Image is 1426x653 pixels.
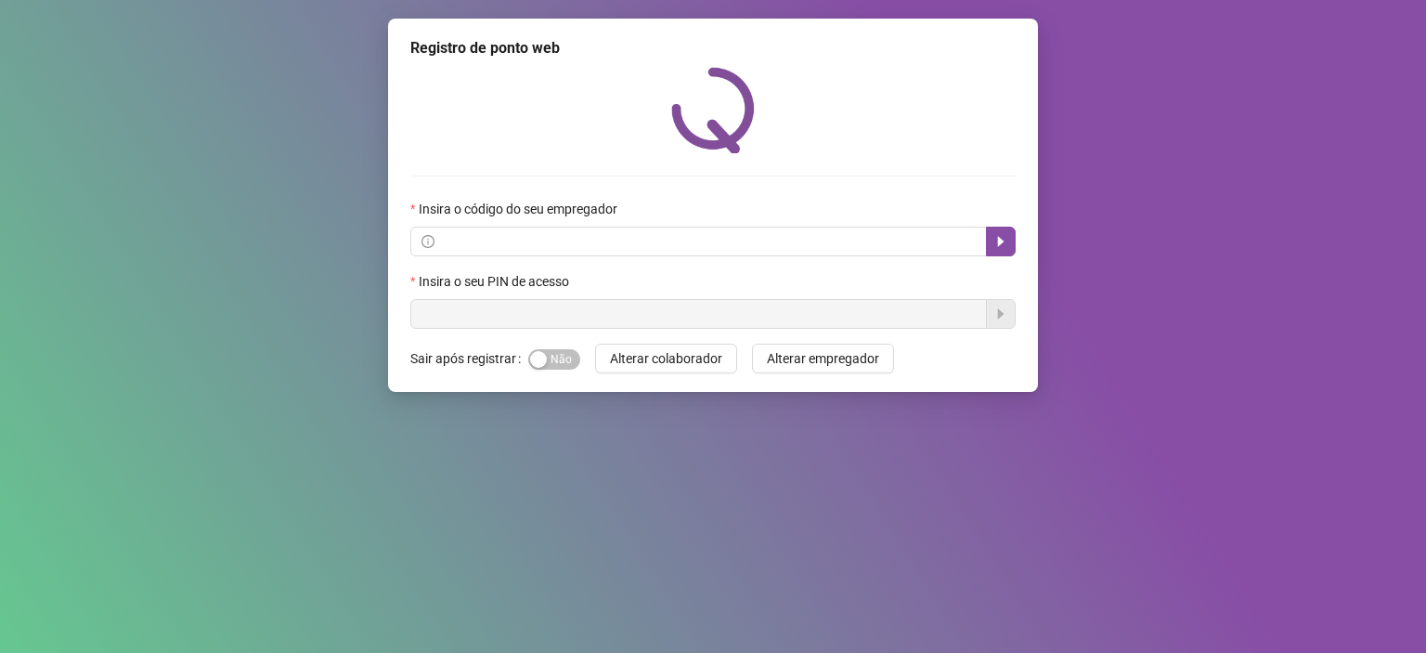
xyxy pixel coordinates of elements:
[752,344,894,373] button: Alterar empregador
[610,348,722,369] span: Alterar colaborador
[410,344,528,373] label: Sair após registrar
[671,67,755,153] img: QRPoint
[410,271,581,292] label: Insira o seu PIN de acesso
[421,235,434,248] span: info-circle
[410,199,629,219] label: Insira o código do seu empregador
[410,37,1016,59] div: Registro de ponto web
[767,348,879,369] span: Alterar empregador
[993,234,1008,249] span: caret-right
[595,344,737,373] button: Alterar colaborador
